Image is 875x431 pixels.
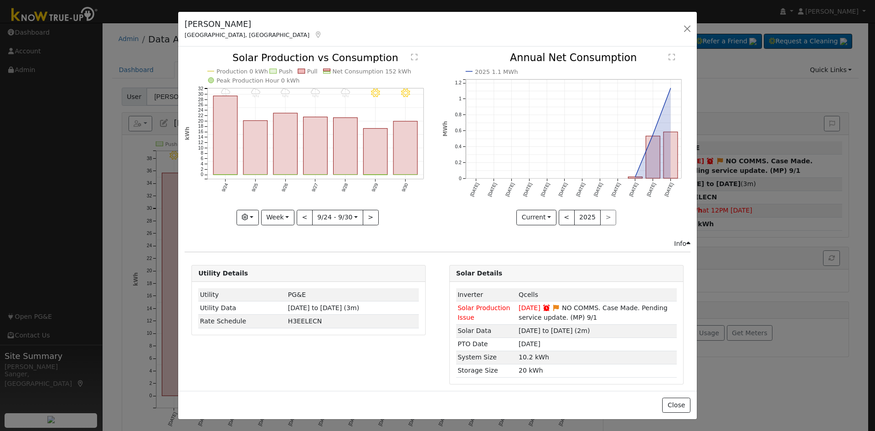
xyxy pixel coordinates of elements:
[288,317,322,325] span: J
[201,172,204,177] text: 0
[273,113,298,175] rect: onclick=""
[198,270,248,277] strong: Utility Details
[456,270,502,277] strong: Solar Details
[542,304,551,312] a: Snooze expired 09/08/2025
[314,31,322,38] a: Map
[559,210,575,225] button: <
[198,124,204,129] text: 18
[519,327,590,334] span: [DATE] to [DATE] (2m)
[519,291,538,298] span: ID: 1453, authorized: 07/28/25
[516,210,556,225] button: Current
[522,182,533,197] text: [DATE]
[341,182,349,193] text: 9/28
[674,239,690,249] div: Info
[281,88,290,98] i: 9/26 - Drizzle
[311,88,320,98] i: 9/27 - Drizzle
[442,121,448,137] text: MWh
[311,182,319,193] text: 9/27
[633,175,637,179] circle: onclick=""
[394,121,418,175] rect: onclick=""
[261,210,294,225] button: Week
[297,210,313,225] button: <
[288,304,359,312] span: [DATE] to [DATE] (3m)
[504,182,515,197] text: [DATE]
[185,31,309,38] span: [GEOGRAPHIC_DATA], [GEOGRAPHIC_DATA]
[198,140,204,145] text: 12
[469,182,480,197] text: [DATE]
[519,304,540,312] span: [DATE]
[201,161,204,166] text: 4
[251,88,260,98] i: 9/25 - Drizzle
[198,103,204,108] text: 26
[198,135,204,140] text: 14
[333,68,412,75] text: Net Consumption 152 kWh
[307,68,318,75] text: Pull
[198,301,286,315] td: Utility Data
[455,81,461,86] text: 1.2
[411,53,417,61] text: 
[574,210,601,225] button: 2025
[458,97,461,102] text: 1
[475,68,518,75] text: 2025 1.1 MWh
[540,182,551,197] text: [DATE]
[279,68,293,75] text: Push
[456,288,517,301] td: Inverter
[201,167,204,172] text: 2
[669,87,672,90] circle: onclick=""
[455,128,461,133] text: 0.6
[232,52,398,63] text: Solar Production vs Consumption
[198,86,204,91] text: 32
[371,88,380,98] i: 9/29 - Clear
[312,210,363,225] button: 9/24 - 9/30
[288,291,306,298] span: ID: 17271044, authorized: 09/10/25
[552,305,560,311] i: Edit Issue
[664,182,674,197] text: [DATE]
[198,130,204,135] text: 16
[198,92,204,97] text: 30
[363,210,379,225] button: >
[334,118,358,175] rect: onclick=""
[456,338,517,351] td: PTO Date
[185,18,322,30] h5: [PERSON_NAME]
[458,176,461,181] text: 0
[213,96,237,175] rect: onclick=""
[221,182,229,193] text: 9/24
[243,121,268,175] rect: onclick=""
[519,353,549,361] span: 10.2 kWh
[216,68,268,75] text: Production 0 kWh
[662,398,690,413] button: Close
[455,144,461,149] text: 0.4
[371,182,379,193] text: 9/29
[611,182,622,197] text: [DATE]
[341,88,350,98] i: 9/28 - Drizzle
[651,133,654,137] circle: onclick=""
[221,88,230,98] i: 9/24 - Drizzle
[575,182,586,197] text: [DATE]
[198,288,286,301] td: Utility
[198,119,204,124] text: 20
[455,160,461,165] text: 0.2
[198,97,204,102] text: 28
[519,367,543,374] span: 20 kWh
[401,182,409,193] text: 9/30
[519,304,668,321] span: NO COMMS. Case Made. Pending service update. (MP) 9/1
[281,182,289,193] text: 9/26
[456,351,517,364] td: System Size
[628,182,639,197] text: [DATE]
[201,156,204,161] text: 6
[646,136,660,179] rect: onclick=""
[198,108,204,113] text: 24
[198,145,204,151] text: 10
[519,340,540,348] span: [DATE]
[455,113,461,118] text: 0.8
[216,77,300,84] text: Peak Production Hour 0 kWh
[593,182,604,197] text: [DATE]
[458,304,510,321] span: Solar Production Issue
[669,54,675,61] text: 
[628,177,642,178] rect: onclick=""
[198,113,204,118] text: 22
[664,132,678,179] rect: onclick=""
[201,151,204,156] text: 8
